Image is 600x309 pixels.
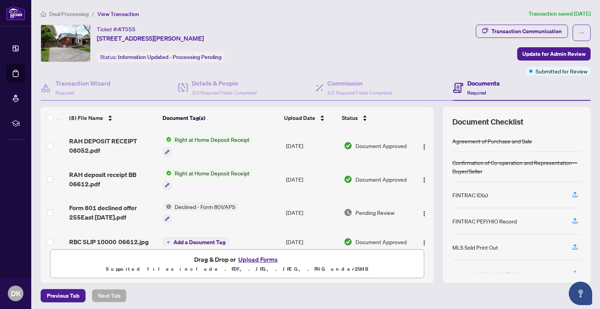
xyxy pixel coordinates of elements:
li: / [92,9,94,18]
span: Drag & Drop orUpload FormsSupported files include .PDF, .JPG, .JPEG, .PNG under25MB [50,250,424,279]
span: Deal Processing [49,11,89,18]
img: IMG-40743573_1.jpg [41,25,90,62]
h4: Documents [467,79,500,88]
span: Right at Home Deposit Receipt [171,169,253,177]
div: Transaction Communication [491,25,562,38]
span: Status [342,114,358,122]
span: Drag & Drop or [194,254,280,264]
button: Add a Document Tag [163,237,229,247]
p: Supported files include .PDF, .JPG, .JPEG, .PNG under 25 MB [55,264,419,274]
img: Document Status [344,208,352,217]
div: Agreement of Purchase and Sale [452,137,532,145]
button: Status IconRight at Home Deposit Receipt [163,169,253,190]
span: Document Checklist [452,116,523,127]
img: Status Icon [163,135,171,144]
button: Logo [418,236,430,248]
span: DK [11,288,21,299]
span: View Transaction [97,11,139,18]
img: Status Icon [163,169,171,177]
span: RBC SLIP 10000 06612.jpg [69,237,149,246]
img: Document Status [344,175,352,184]
img: Document Status [344,141,352,150]
button: Open asap [569,282,592,305]
span: Pending Review [355,208,395,217]
span: Information Updated - Processing Pending [118,54,221,61]
td: [DATE] [283,196,341,230]
span: Update for Admin Review [522,48,586,60]
span: [STREET_ADDRESS][PERSON_NAME] [97,34,204,43]
button: Next Tab [92,289,127,302]
span: Upload Date [284,114,315,122]
span: 47555 [118,26,136,33]
td: [DATE] [283,229,341,254]
img: Document Status [344,238,352,246]
th: Upload Date [281,107,339,129]
span: home [41,11,46,17]
th: (8) File Name [66,107,159,129]
h4: Commission [327,79,392,88]
span: RAH deposit receipt BB 06612.pdf [69,170,157,189]
img: logo [6,6,25,20]
span: 3/3 Required Fields Completed [192,90,257,96]
button: Status IconDeclined - Form 801/APS [163,202,238,223]
div: Ticket #: [97,25,136,34]
span: ellipsis [579,30,584,36]
button: Previous Tab [41,289,86,302]
span: Submitted for Review [536,67,587,75]
span: Document Approved [355,175,407,184]
th: Status [339,107,411,129]
th: Document Tag(s) [159,107,281,129]
h4: Transaction Wizard [55,79,111,88]
button: Add a Document Tag [163,238,229,247]
span: plus [166,240,170,244]
button: Logo [418,139,430,152]
img: Status Icon [163,202,171,211]
button: Logo [418,206,430,219]
article: Transaction saved [DATE] [529,9,591,18]
span: Previous Tab [47,289,79,302]
img: Logo [421,177,427,183]
div: Status: [97,52,225,62]
td: [DATE] [283,163,341,196]
div: FINTRAC ID(s) [452,191,488,199]
button: Upload Forms [236,254,280,264]
span: RAH DEPOSIT RECEIPT 08052.pdf [69,136,157,155]
div: MLS Sold Print Out [452,243,498,252]
span: Form 801 declined offer 255East [DATE].pdf [69,203,157,222]
span: Right at Home Deposit Receipt [171,135,253,144]
div: Confirmation of Co-operation and Representation—Buyer/Seller [452,158,581,175]
button: Update for Admin Review [517,47,591,61]
span: Declined - Form 801/APS [171,202,238,211]
h4: Details & People [192,79,257,88]
span: Document Approved [355,141,407,150]
img: Logo [421,211,427,217]
span: Add a Document Tag [173,239,225,245]
button: Status IconRight at Home Deposit Receipt [163,135,253,156]
div: FINTRAC PEP/HIO Record [452,217,517,225]
span: 2/2 Required Fields Completed [327,90,392,96]
button: Transaction Communication [476,25,568,38]
span: (8) File Name [69,114,103,122]
button: Logo [418,173,430,186]
span: Document Approved [355,238,407,246]
img: Logo [421,144,427,150]
td: [DATE] [283,129,341,163]
span: Required [55,90,74,96]
img: Logo [421,240,427,246]
span: Required [467,90,486,96]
